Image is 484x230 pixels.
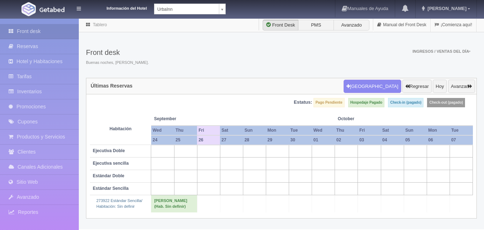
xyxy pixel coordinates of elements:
[96,198,142,208] a: 273922 Estándar Sencilla/Habitación: Sin definir
[91,83,133,89] h4: Últimas Reservas
[358,135,381,145] th: 03
[266,126,289,135] th: Mon
[174,135,197,145] th: 25
[294,99,312,106] label: Estatus:
[450,126,473,135] th: Tue
[154,116,194,122] span: September
[86,60,149,66] span: Buenas noches, [PERSON_NAME].
[427,135,450,145] th: 06
[90,4,147,11] dt: Información del Hotel
[110,126,131,131] strong: Habitación
[404,135,427,145] th: 05
[431,18,476,32] a: ¡Comienza aquí!
[21,2,36,16] img: Getabed
[334,20,369,30] label: Avanzado
[448,80,475,93] button: Avanzar
[402,80,431,93] button: Regresar
[93,148,125,153] b: Ejecutiva Doble
[93,173,124,178] b: Estándar Doble
[243,126,266,135] th: Sun
[243,135,266,145] th: 28
[381,135,404,145] th: 04
[427,126,450,135] th: Mon
[263,20,298,30] label: Front Desk
[344,80,401,93] button: [GEOGRAPHIC_DATA]
[197,135,220,145] th: 26
[427,98,465,107] label: Check-out (pagado)
[157,4,216,15] span: UrbaInn
[151,195,197,212] td: [PERSON_NAME] (Hab. Sin definir)
[388,98,423,107] label: Check-in (pagado)
[348,98,384,107] label: Hospedaje Pagado
[266,135,289,145] th: 29
[450,135,473,145] th: 07
[312,126,335,135] th: Wed
[335,135,358,145] th: 02
[313,98,345,107] label: Pago Pendiente
[298,20,334,30] label: PMS
[154,4,226,14] a: UrbaInn
[220,126,243,135] th: Sat
[358,126,381,135] th: Fri
[381,126,404,135] th: Sat
[39,7,64,12] img: Getabed
[86,48,149,56] h3: Front desk
[151,126,174,135] th: Wed
[93,161,129,166] b: Ejecutiva sencilla
[197,126,220,135] th: Fri
[151,135,174,145] th: 24
[426,6,466,11] span: [PERSON_NAME]
[312,135,335,145] th: 01
[412,49,470,53] span: Ingresos / Ventas del día
[289,135,312,145] th: 30
[93,186,129,191] b: Estándar Sencilla
[404,126,427,135] th: Sun
[93,22,107,27] a: Tablero
[289,126,312,135] th: Tue
[335,126,358,135] th: Thu
[338,116,378,122] span: October
[174,126,197,135] th: Thu
[373,18,430,32] a: Manual del Front Desk
[433,80,447,93] button: Hoy
[220,135,243,145] th: 27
